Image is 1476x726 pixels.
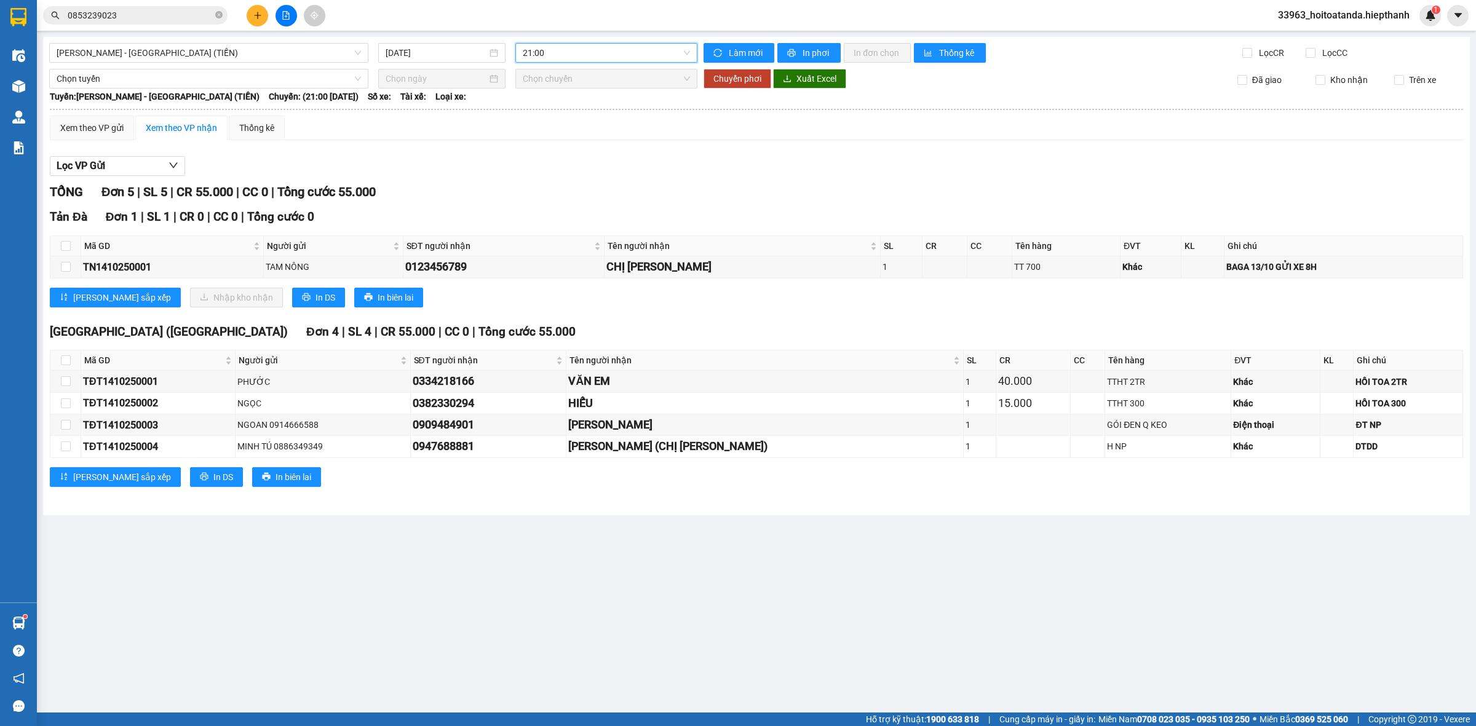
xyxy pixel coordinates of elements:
[276,470,311,484] span: In biên lai
[523,44,690,62] span: 21:00
[81,371,236,392] td: TĐT1410250001
[81,436,236,457] td: TĐT1410250004
[411,436,567,457] td: 0947688881
[147,210,170,224] span: SL 1
[13,673,25,684] span: notification
[881,236,922,256] th: SL
[282,11,290,20] span: file-add
[237,418,408,432] div: NGOAN 0914666588
[173,210,177,224] span: |
[407,239,592,253] span: SĐT người nhận
[73,291,171,304] span: [PERSON_NAME] sắp xếp
[50,288,181,307] button: sort-ascending[PERSON_NAME] sắp xếp
[237,375,408,389] div: PHƯỚC
[12,617,25,629] img: warehouse-icon
[773,69,846,89] button: downloadXuất Excel
[777,43,841,63] button: printerIn phơi
[1295,714,1348,724] strong: 0369 525 060
[239,353,398,367] span: Người gửi
[269,90,359,103] span: Chuyến: (21:00 [DATE])
[803,46,831,60] span: In phơi
[215,11,223,18] span: close-circle
[1233,397,1318,410] div: Khác
[1355,397,1461,410] div: HỒI TOA 300
[1233,440,1318,453] div: Khác
[998,373,1068,390] div: 40.000
[924,49,934,58] span: bar-chart
[566,436,964,457] td: ANH DŨNG (CHỊ TUYỀN)
[998,395,1068,412] div: 15.000
[403,256,605,278] td: 0123456789
[1098,712,1250,726] span: Miền Nam
[10,8,26,26] img: logo-vxr
[438,325,442,339] span: |
[106,210,138,224] span: Đơn 1
[266,260,401,274] div: TAM NÔNG
[207,210,210,224] span: |
[50,184,83,199] span: TỔNG
[386,46,487,60] input: 14/10/2025
[215,10,223,22] span: close-circle
[146,121,217,135] div: Xem theo VP nhận
[247,5,268,26] button: plus
[1425,10,1436,21] img: icon-new-feature
[84,239,251,253] span: Mã GD
[1253,717,1256,722] span: ⚪️
[1354,350,1463,371] th: Ghi chú
[13,645,25,657] span: question-circle
[964,350,996,371] th: SL
[922,236,967,256] th: CR
[729,46,764,60] span: Làm mới
[413,395,565,412] div: 0382330294
[966,440,994,453] div: 1
[1233,375,1318,389] div: Khác
[568,416,961,433] div: [PERSON_NAME]
[12,80,25,93] img: warehouse-icon
[84,353,223,367] span: Mã GD
[1447,5,1469,26] button: caret-down
[967,236,1012,256] th: CC
[60,293,68,302] span: sort-ascending
[566,393,964,414] td: HIẾU
[1122,260,1179,274] div: Khác
[1254,46,1286,60] span: Lọc CR
[413,438,565,455] div: 0947688881
[414,353,554,367] span: SĐT người nhận
[1404,73,1441,87] span: Trên xe
[277,184,376,199] span: Tổng cước 55.000
[213,210,238,224] span: CC 0
[83,259,261,275] div: TN1410250001
[73,470,171,484] span: [PERSON_NAME] sắp xếp
[242,184,268,199] span: CC 0
[368,90,391,103] span: Số xe:
[57,69,361,88] span: Chọn tuyến
[267,239,391,253] span: Người gửi
[306,325,339,339] span: Đơn 4
[1247,73,1287,87] span: Đã giao
[1107,440,1229,453] div: H NP
[213,470,233,484] span: In DS
[381,325,435,339] span: CR 55.000
[237,440,408,453] div: MINH TÚ 0886349349
[239,121,274,135] div: Thống kê
[50,467,181,487] button: sort-ascending[PERSON_NAME] sắp xếp
[271,184,274,199] span: |
[348,325,371,339] span: SL 4
[169,160,178,170] span: down
[83,439,233,454] div: TĐT1410250004
[1320,350,1354,371] th: KL
[50,92,260,101] b: Tuyến: [PERSON_NAME] - [GEOGRAPHIC_DATA] (TIỀN)
[1233,418,1318,432] div: Điện thoại
[704,69,771,89] button: Chuyển phơi
[241,210,244,224] span: |
[605,256,880,278] td: CHỊ PHƯƠNG
[435,90,466,103] span: Loại xe:
[57,158,105,173] span: Lọc VP Gửi
[262,472,271,482] span: printer
[996,350,1071,371] th: CR
[999,712,1095,726] span: Cung cấp máy in - giấy in:
[310,11,319,20] span: aim
[81,256,264,278] td: TN1410250001
[12,141,25,154] img: solution-icon
[386,72,487,85] input: Chọn ngày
